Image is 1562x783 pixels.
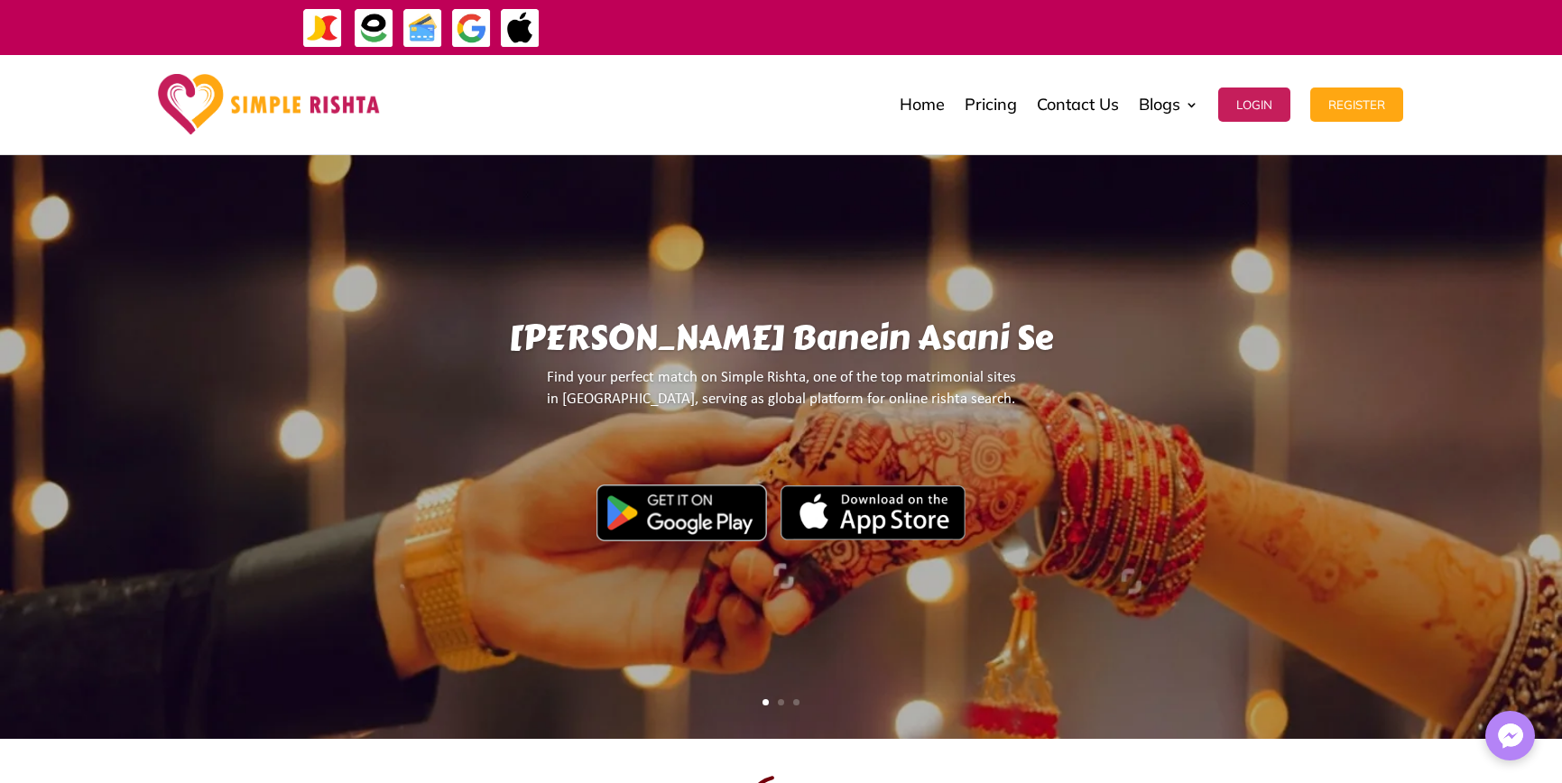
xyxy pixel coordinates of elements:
[965,60,1017,150] a: Pricing
[1493,718,1529,754] img: Messenger
[500,8,541,49] img: ApplePay-icon
[451,8,492,49] img: GooglePay-icon
[1218,60,1290,150] a: Login
[596,484,767,540] img: Google Play
[402,8,443,49] img: Credit Cards
[204,367,1359,426] p: Find your perfect match on Simple Rishta, one of the top matrimonial sites in [GEOGRAPHIC_DATA], ...
[1310,88,1403,122] button: Register
[793,699,799,705] a: 3
[778,699,784,705] a: 2
[1218,88,1290,122] button: Login
[1139,60,1198,150] a: Blogs
[763,699,769,705] a: 1
[302,8,343,49] img: JazzCash-icon
[354,8,394,49] img: EasyPaisa-icon
[1366,19,1418,34] strong: JazzCash
[1310,60,1403,150] a: Register
[900,60,945,150] a: Home
[1037,60,1119,150] a: Contact Us
[204,318,1359,367] h1: [PERSON_NAME] Banein Asani Se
